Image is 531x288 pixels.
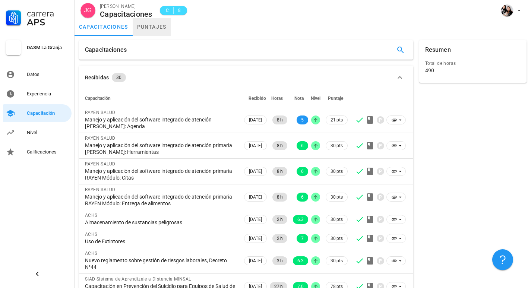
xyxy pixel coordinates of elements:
[331,116,343,124] span: 21 pts
[297,256,304,265] span: 6.3
[27,91,69,97] div: Experiencia
[85,238,237,245] div: Uso de Extintores
[249,193,262,201] span: [DATE]
[85,213,98,218] span: ACHS
[164,7,170,14] span: C
[85,193,237,207] div: Manejo y aplicación del software integrado de atención primaria RAYEN Módulo: Entrega de alimentos
[85,257,237,270] div: Nuevo reglamento sobre gestión de riesgos laborales, Decreto N°44
[249,96,266,101] span: Recibido
[85,161,115,167] span: RAYEN SALUD
[85,187,115,192] span: RAYEN SALUD
[249,116,262,124] span: [DATE]
[277,115,283,124] span: 8 h
[268,89,289,107] th: Horas
[3,143,72,161] a: Calificaciones
[297,215,304,224] span: 6.3
[85,142,237,155] div: Manejo y aplicación del software integrado de atención primaria [PERSON_NAME]: Herramientas
[85,251,98,256] span: ACHS
[249,215,262,224] span: [DATE]
[331,193,343,201] span: 30 pts
[85,136,115,141] span: RAYEN SALUD
[328,96,343,101] span: Puntaje
[249,142,262,150] span: [DATE]
[100,10,152,18] div: Capacitaciones
[301,193,304,202] span: 6
[277,167,283,176] span: 8 h
[249,257,262,265] span: [DATE]
[425,60,521,67] div: Total de horas
[501,4,513,16] div: avatar
[27,149,69,155] div: Calificaciones
[311,96,320,101] span: Nivel
[85,168,237,181] div: Manejo y aplicación del software integrado de atención primaria RAYEN Módulo: Citas
[79,66,413,89] button: Recibidas 30
[301,234,304,243] span: 7
[331,168,343,175] span: 30 pts
[133,18,171,36] a: puntajes
[3,104,72,122] a: Capacitación
[277,193,283,202] span: 8 h
[249,234,262,243] span: [DATE]
[322,89,349,107] th: Puntaje
[85,96,111,101] span: Capacitación
[85,276,191,282] span: SIAD Sistema de Aprendizaje a Distancia MINSAL
[294,96,304,101] span: Nota
[331,216,343,223] span: 30 pts
[301,167,304,176] span: 6
[425,40,451,60] div: Resumen
[85,40,127,60] div: Capacitaciones
[331,235,343,242] span: 30 pts
[331,257,343,265] span: 30 pts
[289,89,310,107] th: Nota
[249,167,262,175] span: [DATE]
[331,142,343,149] span: 30 pts
[75,18,133,36] a: capacitaciones
[27,18,69,27] div: APS
[177,7,183,14] span: 8
[277,234,283,243] span: 2 h
[243,89,268,107] th: Recibido
[85,219,237,226] div: Almacenamiento de sustancias peligrosas
[301,141,304,150] span: 6
[425,67,434,74] div: 490
[85,73,109,82] div: Recibidas
[3,66,72,83] a: Datos
[277,256,283,265] span: 3 h
[277,215,283,224] span: 2 h
[85,232,98,237] span: ACHS
[100,3,152,10] div: [PERSON_NAME]
[277,141,283,150] span: 8 h
[3,124,72,142] a: Nivel
[84,3,92,18] span: JG
[27,9,69,18] div: Carrera
[27,72,69,77] div: Datos
[85,116,237,130] div: Manejo y aplicación del software integrado de atención [PERSON_NAME]: Agenda
[116,73,121,82] span: 30
[310,89,322,107] th: Nivel
[27,110,69,116] div: Capacitación
[27,45,69,51] div: DASM La Granja
[271,96,283,101] span: Horas
[80,3,95,18] div: avatar
[27,130,69,136] div: Nivel
[85,110,115,115] span: RAYEN SALUD
[79,89,243,107] th: Capacitación
[301,115,304,124] span: 5
[3,85,72,103] a: Experiencia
